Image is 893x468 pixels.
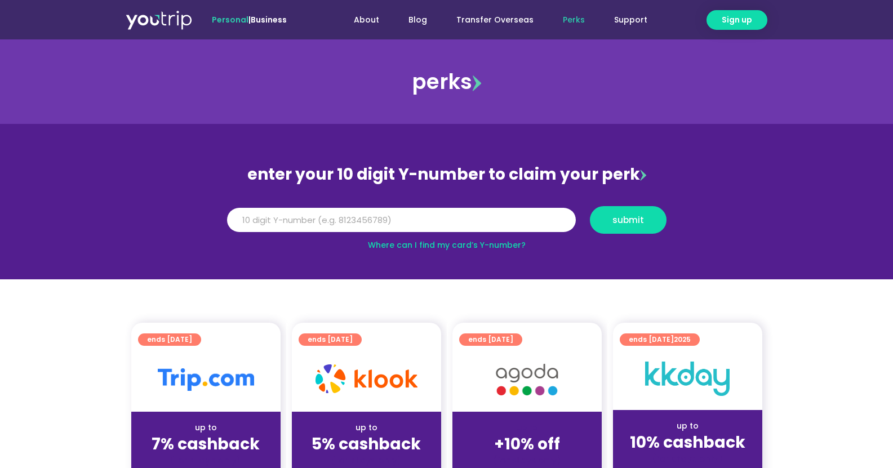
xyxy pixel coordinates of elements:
[221,160,672,189] div: enter your 10 digit Y-number to claim your perk
[368,239,526,251] a: Where can I find my card’s Y-number?
[599,10,662,30] a: Support
[212,14,248,25] span: Personal
[147,333,192,346] span: ends [DATE]
[548,10,599,30] a: Perks
[612,216,644,224] span: submit
[301,422,432,434] div: up to
[212,14,287,25] span: |
[227,206,667,242] form: Y Number
[622,420,753,432] div: up to
[468,333,513,346] span: ends [DATE]
[622,453,753,465] div: (for stays only)
[317,10,662,30] nav: Menu
[722,14,752,26] span: Sign up
[299,333,362,346] a: ends [DATE]
[442,10,548,30] a: Transfer Overseas
[308,333,353,346] span: ends [DATE]
[140,454,272,466] div: (for stays only)
[629,333,691,346] span: ends [DATE]
[138,333,201,346] a: ends [DATE]
[517,422,537,433] span: up to
[461,454,593,466] div: (for stays only)
[707,10,767,30] a: Sign up
[494,433,560,455] strong: +10% off
[140,422,272,434] div: up to
[312,433,421,455] strong: 5% cashback
[674,335,691,344] span: 2025
[620,333,700,346] a: ends [DATE]2025
[630,431,745,453] strong: 10% cashback
[251,14,287,25] a: Business
[301,454,432,466] div: (for stays only)
[590,206,667,234] button: submit
[152,433,260,455] strong: 7% cashback
[394,10,442,30] a: Blog
[459,333,522,346] a: ends [DATE]
[227,208,576,233] input: 10 digit Y-number (e.g. 8123456789)
[339,10,394,30] a: About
